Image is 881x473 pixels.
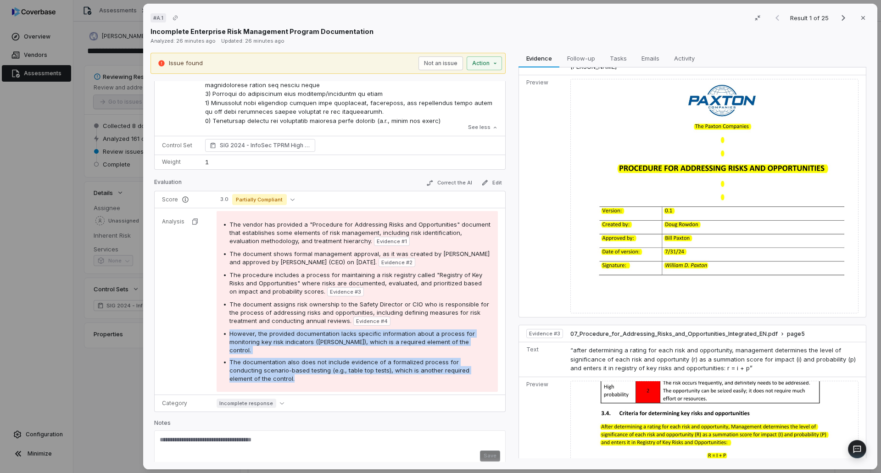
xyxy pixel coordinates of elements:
[570,79,859,313] img: d57959325b2e43c18373c90c66bf1554_original.jpg_w1200.jpg
[162,218,184,225] p: Analysis
[154,178,182,189] p: Evaluation
[229,250,490,266] span: The document shows formal management approval, as it was created by [PERSON_NAME] and approved by...
[162,142,194,149] p: Control Set
[229,330,475,354] span: However, the provided documentation lacks specific information about a process for monitoring key...
[570,330,805,338] button: 07_Procedure_for_Addressing_Risks_and_Opportunities_Integrated_EN.pdfpage5
[232,194,287,205] span: Partially Compliant
[162,158,194,166] p: Weight
[523,52,556,64] span: Evidence
[377,238,407,245] span: Evidence # 1
[570,346,856,372] span: “after determining a rating for each risk and opportunity, management determines the level of sig...
[229,358,469,382] span: The documentation also does not include evidence of a formalized process for conducting scenario-...
[418,56,463,70] button: Not an issue
[787,330,805,338] span: page 5
[570,45,841,70] span: “the [PERSON_NAME] companies procedure for addressing risks and opportunities version: 0.1 create...
[154,419,506,430] p: Notes
[169,59,203,68] p: Issue found
[519,342,567,377] td: Text
[229,271,482,295] span: The procedure includes a process for maintaining a risk registry called "Registry of Key Risks an...
[638,52,663,64] span: Emails
[217,194,298,205] button: 3.0Partially Compliant
[205,158,209,166] span: 1
[790,13,831,23] p: Result 1 of 25
[220,141,311,150] span: SIG 2024 - InfoSec TPRM High Framework
[478,177,506,188] button: Edit
[467,56,502,70] button: Action
[217,399,276,408] span: Incomplete response
[356,317,388,325] span: Evidence # 4
[529,330,560,337] span: Evidence # 3
[563,52,599,64] span: Follow-up
[834,12,853,23] button: Next result
[167,10,184,26] button: Copy link
[519,75,567,317] td: Preview
[570,330,778,338] span: 07_Procedure_for_Addressing_Risks_and_Opportunities_Integrated_EN.pdf
[151,27,374,36] p: Incomplete Enterprise Risk Management Program Documentation
[381,259,413,266] span: Evidence # 2
[229,300,489,324] span: The document assigns risk ownership to the Safety Director or CIO who is responsible for the proc...
[670,52,698,64] span: Activity
[153,14,163,22] span: # A.1
[229,221,491,245] span: The vendor has provided a "Procedure for Addressing Risks and Opportunities" document that establ...
[162,400,206,407] p: Category
[151,38,216,44] span: Analyzed: 26 minutes ago
[330,288,361,295] span: Evidence # 3
[423,178,476,189] button: Correct the AI
[221,38,284,44] span: Updated: 26 minutes ago
[465,119,501,136] button: See less
[606,52,630,64] span: Tasks
[162,196,206,203] p: Score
